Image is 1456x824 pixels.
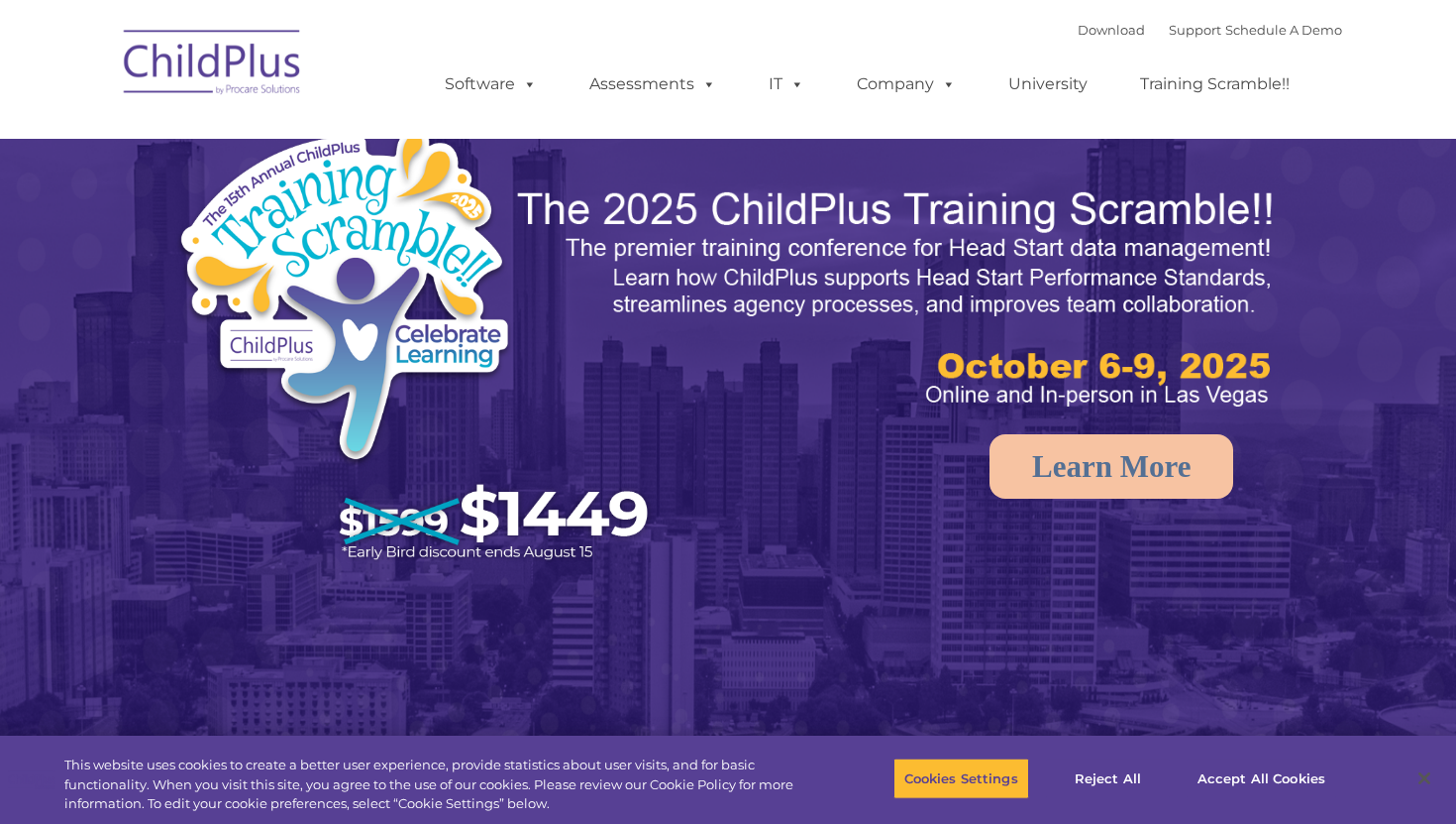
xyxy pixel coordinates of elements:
a: Training Scramble!! [1120,64,1309,104]
a: University [988,64,1107,104]
button: Accept All Cookies [1187,758,1336,799]
a: Schedule A Demo [1225,22,1342,38]
a: Company [837,64,976,104]
font: | [1078,22,1342,38]
button: Close [1403,757,1446,800]
a: Assessments [570,64,736,104]
a: Support [1169,22,1221,38]
a: Download [1078,22,1145,38]
button: Reject All [1046,758,1170,799]
button: Cookies Settings [893,758,1029,799]
a: IT [749,64,824,104]
a: Software [425,64,557,104]
a: Learn More [989,434,1233,499]
img: ChildPlus by Procare Solutions [114,16,312,115]
div: This website uses cookies to create a better user experience, provide statistics about user visit... [64,756,801,814]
